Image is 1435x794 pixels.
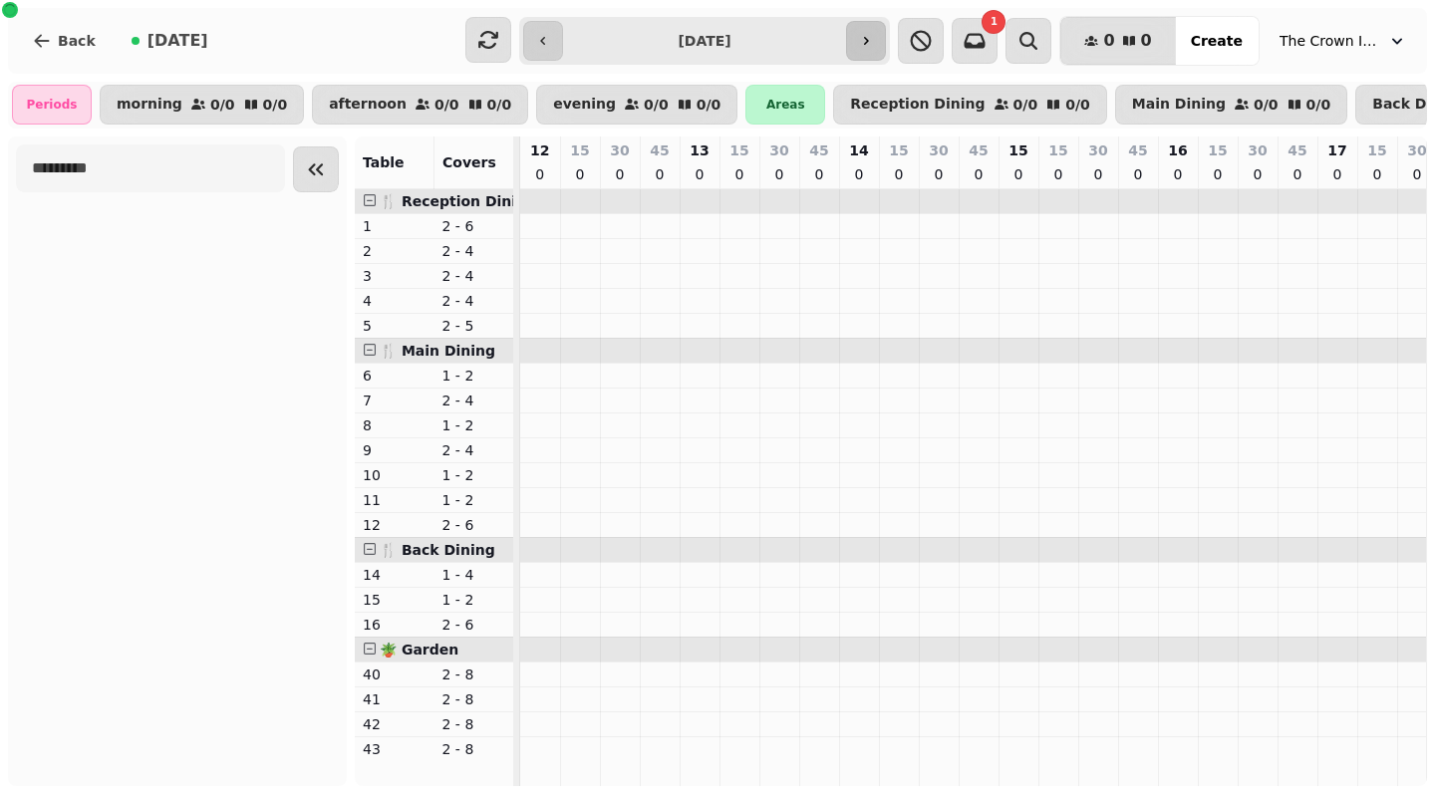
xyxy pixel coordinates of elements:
p: 10 [363,465,427,485]
p: 43 [363,739,427,759]
button: Back [16,17,112,65]
p: 6 [363,366,427,386]
p: 30 [1248,140,1267,160]
p: evening [553,97,616,113]
p: 12 [530,140,549,160]
p: 14 [849,140,868,160]
p: 0 / 0 [644,98,669,112]
p: 9 [363,440,427,460]
p: 2 - 6 [442,515,506,535]
p: 1 [363,216,427,236]
p: 0 / 0 [697,98,721,112]
p: 15 [889,140,908,160]
p: 41 [363,689,427,709]
span: Covers [442,154,496,170]
p: 16 [1168,140,1187,160]
span: Create [1191,34,1243,48]
p: 2 [363,241,427,261]
p: 30 [769,140,788,160]
p: 2 - 8 [442,739,506,759]
p: 45 [650,140,669,160]
p: 0 [612,164,628,184]
p: 0 [692,164,708,184]
p: 0 [1130,164,1146,184]
iframe: Chat Widget [1335,698,1435,794]
p: 0 [851,164,867,184]
p: 0 [1409,164,1425,184]
p: 45 [1128,140,1147,160]
p: 12 [363,515,427,535]
p: 2 - 4 [442,391,506,410]
p: 8 [363,415,427,435]
p: 15 [1208,140,1227,160]
p: afternoon [329,97,407,113]
p: morning [117,97,182,113]
span: 0 [1103,33,1114,49]
button: The Crown Inn [1268,23,1419,59]
p: 30 [1407,140,1426,160]
p: 3 [363,266,427,286]
button: Create [1175,17,1259,65]
p: 0 [1050,164,1066,184]
p: 0 [1329,164,1345,184]
p: 0 / 0 [1065,98,1090,112]
button: [DATE] [116,17,224,65]
p: 15 [363,590,427,610]
p: 0 / 0 [1013,98,1038,112]
p: 45 [1288,140,1306,160]
p: 0 / 0 [1254,98,1279,112]
span: 🍴 Main Dining [380,343,495,359]
p: 0 / 0 [210,98,235,112]
button: Collapse sidebar [293,146,339,192]
p: 0 [532,164,548,184]
p: 0 [572,164,588,184]
p: 17 [1327,140,1346,160]
p: 0 [1290,164,1305,184]
p: 2 - 8 [442,714,506,734]
span: The Crown Inn [1280,31,1379,51]
p: 2 - 8 [442,664,506,684]
p: 0 / 0 [487,98,512,112]
div: Periods [12,85,92,125]
p: 0 [1170,164,1186,184]
p: 0 [971,164,987,184]
p: 0 / 0 [1306,98,1331,112]
p: 2 - 6 [442,216,506,236]
span: [DATE] [147,33,208,49]
p: 30 [929,140,948,160]
p: 1 - 4 [442,565,506,585]
span: Table [363,154,405,170]
span: 🍴 Back Dining [380,542,495,558]
span: 🍴 Reception Dining [380,193,536,209]
p: 14 [363,565,427,585]
p: Main Dining [1132,97,1226,113]
span: 0 [1141,33,1152,49]
p: 30 [610,140,629,160]
p: Reception Dining [850,97,985,113]
button: 00 [1060,17,1175,65]
p: 0 [811,164,827,184]
p: 7 [363,391,427,410]
p: 1 - 2 [442,490,506,510]
p: 1 - 2 [442,366,506,386]
p: 0 [771,164,787,184]
p: 1 - 2 [442,590,506,610]
p: 0 / 0 [434,98,459,112]
p: 5 [363,316,427,336]
p: 2 - 5 [442,316,506,336]
p: 2 - 4 [442,266,506,286]
p: 0 [731,164,747,184]
button: Main Dining0/00/0 [1115,85,1347,125]
button: morning0/00/0 [100,85,304,125]
p: 15 [1008,140,1027,160]
p: 4 [363,291,427,311]
p: 2 - 4 [442,291,506,311]
p: 0 [931,164,947,184]
p: 0 [1369,164,1385,184]
p: 15 [1048,140,1067,160]
p: 2 - 4 [442,440,506,460]
button: Reception Dining0/00/0 [833,85,1106,125]
p: 1 - 2 [442,415,506,435]
p: 0 / 0 [263,98,288,112]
